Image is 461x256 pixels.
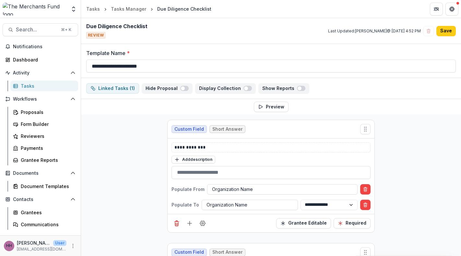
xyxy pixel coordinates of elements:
[13,235,68,240] span: Data & Reporting
[3,23,78,36] button: Search...
[254,102,289,112] button: Preview
[10,219,78,230] a: Communications
[10,119,78,129] a: Form Builder
[86,23,148,29] h2: Due Diligence Checklist
[86,32,105,39] span: REVIEW
[436,26,456,36] button: Save
[21,109,73,116] div: Proposals
[360,200,371,210] button: Delete condition
[13,56,73,63] div: Dashboard
[21,83,73,89] div: Tasks
[3,194,78,205] button: Open Contacts
[10,131,78,141] a: Reviewers
[13,96,68,102] span: Workflows
[171,186,205,193] p: Populate From
[3,68,78,78] button: Open Activity
[3,94,78,104] button: Open Workflows
[334,218,371,228] button: Required
[423,26,434,36] button: Delete template
[21,183,73,190] div: Document Templates
[13,44,76,50] span: Notifications
[212,250,242,255] span: Short Answer
[10,81,78,91] a: Tasks
[86,49,452,57] label: Template Name
[171,156,215,163] button: Adddescription
[212,127,242,132] span: Short Answer
[258,83,309,94] button: Show Reports
[21,121,73,128] div: Form Builder
[328,28,421,34] p: Last Updated: [PERSON_NAME] @ [DATE] 4:52 PM
[174,127,204,132] span: Custom Field
[86,83,139,94] button: dependent-tasks
[171,201,199,208] p: Populate To
[21,157,73,163] div: Grantee Reports
[10,143,78,153] a: Payments
[111,6,146,12] div: Tasks Manager
[3,3,66,16] img: The Merchants Fund logo
[69,242,77,250] button: More
[142,83,193,94] button: Hide Proposal
[3,232,78,243] button: Open Data & Reporting
[360,124,371,134] button: Move field
[157,6,211,12] div: Due Diligence Checklist
[108,4,149,14] a: Tasks Manager
[17,239,51,246] p: [PERSON_NAME]
[430,3,443,16] button: Partners
[60,26,73,33] div: ⌘ + K
[16,27,57,33] span: Search...
[445,3,458,16] button: Get Help
[17,246,66,252] p: [EMAIL_ADDRESS][DOMAIN_NAME]
[10,155,78,165] a: Grantee Reports
[184,218,195,228] button: Add field
[146,86,180,91] p: Hide Proposal
[13,70,68,76] span: Activity
[21,133,73,139] div: Reviewers
[10,107,78,117] a: Proposals
[360,184,371,195] button: Delete condition
[3,168,78,178] button: Open Documents
[21,221,73,228] div: Communications
[21,209,73,216] div: Grantees
[276,218,331,228] button: Read Only Toggle
[21,145,73,151] div: Payments
[262,86,297,91] p: Show Reports
[174,250,204,255] span: Custom Field
[197,218,208,228] button: Field Settings
[86,6,100,12] div: Tasks
[53,240,66,246] p: User
[199,86,243,91] p: Display Collection
[10,207,78,218] a: Grantees
[13,171,68,176] span: Documents
[69,3,78,16] button: Open entity switcher
[84,4,214,14] nav: breadcrumb
[3,41,78,52] button: Notifications
[171,218,182,228] button: Delete field
[13,197,68,202] span: Contacts
[195,83,256,94] button: Display Collection
[6,244,12,248] div: Helen Horstmann-Allen
[84,4,102,14] a: Tasks
[10,181,78,192] a: Document Templates
[3,54,78,65] a: Dashboard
